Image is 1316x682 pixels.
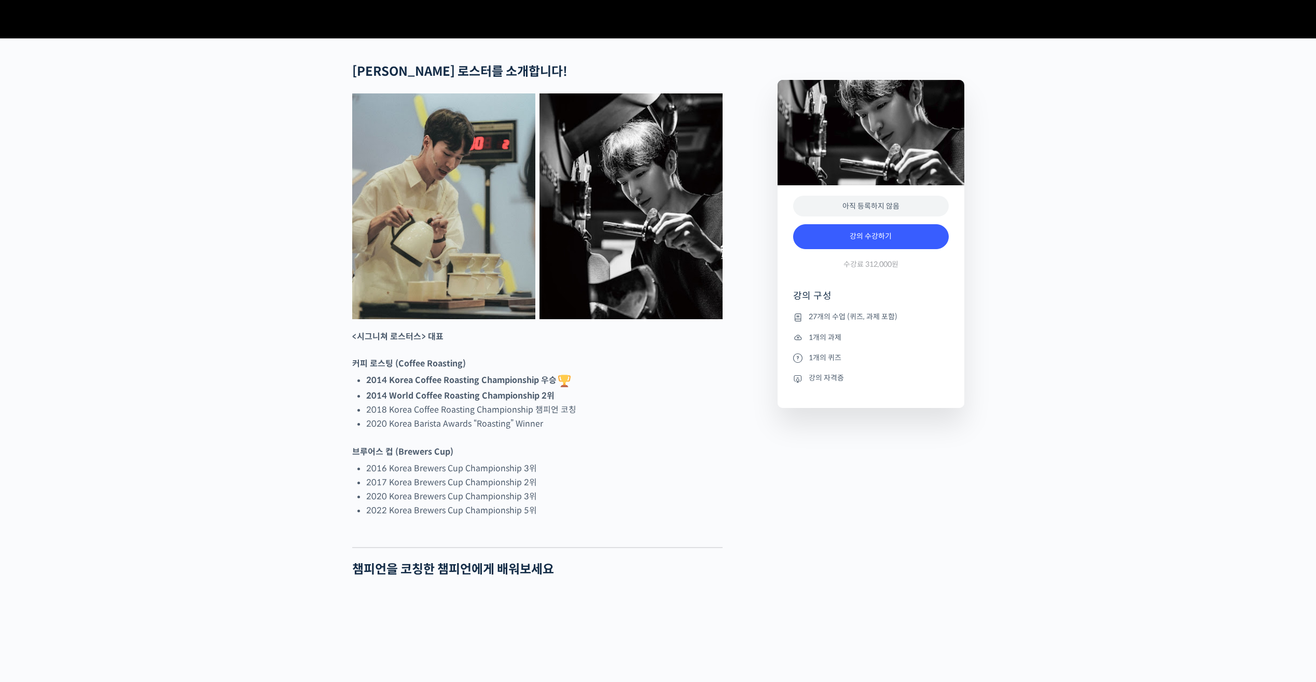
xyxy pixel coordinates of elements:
[793,224,949,249] a: 강의 수강하기
[558,375,571,387] img: 🏆
[366,461,723,475] li: 2016 Korea Brewers Cup Championship 3위
[793,196,949,217] div: 아직 등록하지 않음
[352,331,444,342] strong: <시그니쳐 로스터스> 대표
[366,403,723,417] li: 2018 Korea Coffee Roasting Championship 챔피언 코칭
[352,358,466,369] strong: 커피 로스팅 (Coffee Roasting)
[793,351,949,364] li: 1개의 퀴즈
[366,489,723,503] li: 2020 Korea Brewers Cup Championship 3위
[366,417,723,431] li: 2020 Korea Barista Awards “Roasting” Winner
[793,311,949,323] li: 27개의 수업 (퀴즈, 과제 포함)
[160,345,173,353] span: 설정
[352,446,453,457] strong: 브루어스 컵 (Brewers Cup)
[793,372,949,385] li: 강의 자격증
[366,503,723,517] li: 2022 Korea Brewers Cup Championship 5위
[3,329,68,355] a: 홈
[366,475,723,489] li: 2017 Korea Brewers Cup Championship 2위
[793,331,949,344] li: 1개의 과제
[134,329,199,355] a: 설정
[843,260,898,269] span: 수강료 312,000원
[33,345,39,353] span: 홈
[95,345,107,353] span: 대화
[352,64,723,79] h2: [PERSON_NAME] 로스터를 소개합니다!
[366,390,555,401] strong: 2014 World Coffee Roasting Championship 2위
[352,562,723,577] h2: 챔피언을 코칭한 챔피언에게 배워보세요
[68,329,134,355] a: 대화
[793,290,949,310] h4: 강의 구성
[366,375,572,386] strong: 2014 Korea Coffee Roasting Championship 우승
